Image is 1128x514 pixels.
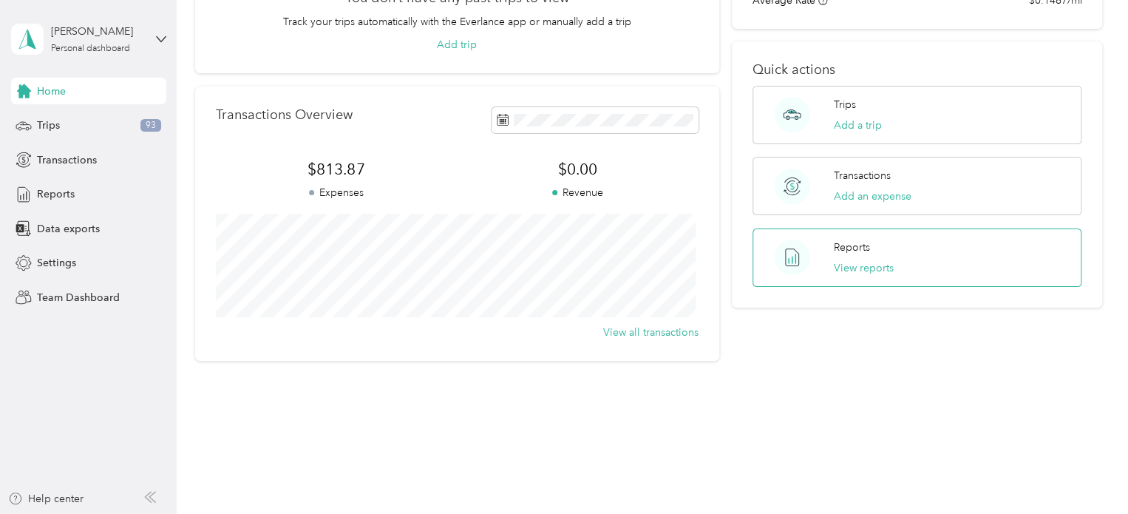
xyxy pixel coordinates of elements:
[37,84,66,99] span: Home
[37,255,76,271] span: Settings
[834,260,894,276] button: View reports
[457,159,698,180] span: $0.00
[834,97,856,112] p: Trips
[437,37,477,53] button: Add trip
[51,24,143,39] div: [PERSON_NAME]
[51,44,130,53] div: Personal dashboard
[140,119,161,132] span: 93
[834,189,911,204] button: Add an expense
[834,240,870,255] p: Reports
[1045,431,1128,514] iframe: Everlance-gr Chat Button Frame
[8,491,84,507] button: Help center
[37,221,100,237] span: Data exports
[37,290,120,305] span: Team Dashboard
[216,107,353,123] p: Transactions Overview
[37,152,97,168] span: Transactions
[37,186,75,202] span: Reports
[37,118,60,133] span: Trips
[216,185,457,200] p: Expenses
[457,185,698,200] p: Revenue
[834,168,891,183] p: Transactions
[834,118,882,133] button: Add a trip
[603,325,699,340] button: View all transactions
[283,14,631,30] p: Track your trips automatically with the Everlance app or manually add a trip
[752,62,1081,78] p: Quick actions
[216,159,457,180] span: $813.87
